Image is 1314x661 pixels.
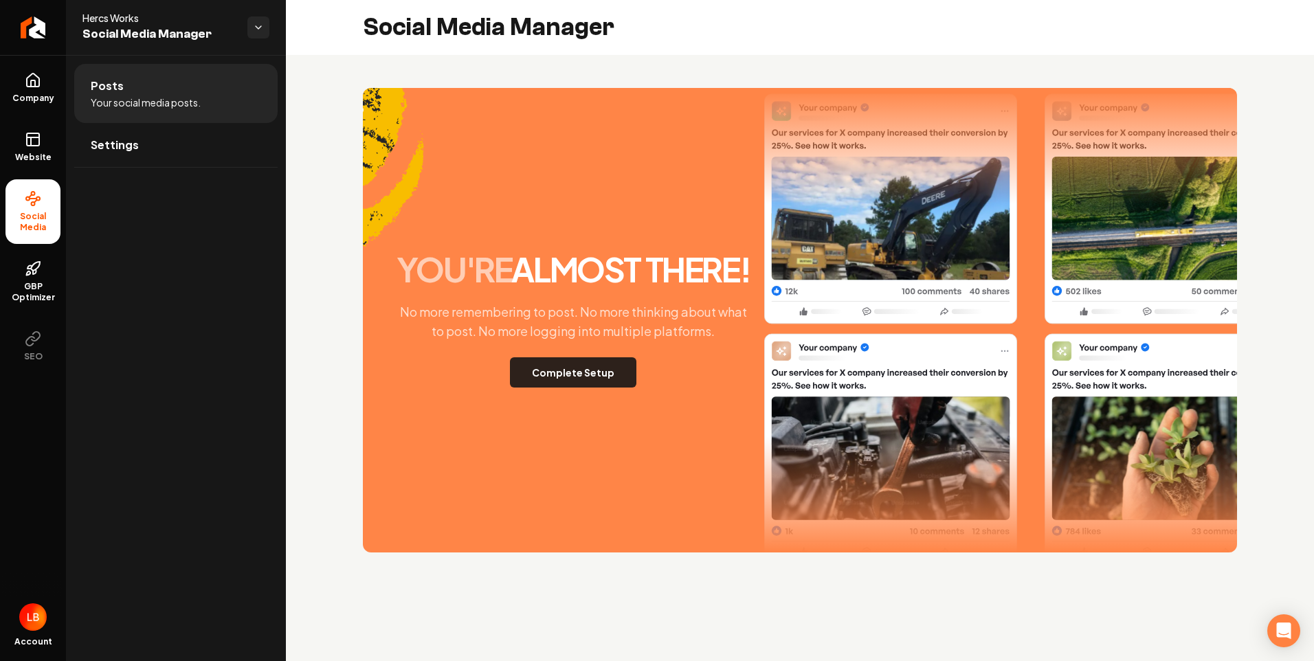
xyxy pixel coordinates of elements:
[363,88,424,286] img: Accent
[7,93,60,104] span: Company
[764,92,1017,563] img: Post One
[5,281,60,303] span: GBP Optimizer
[91,96,201,109] span: Your social media posts.
[21,16,46,38] img: Rebolt Logo
[5,211,60,233] span: Social Media
[19,603,47,631] img: Lacey Benson
[363,14,614,41] h2: Social Media Manager
[397,248,512,290] span: you're
[1267,614,1300,647] div: Open Intercom Messenger
[74,123,278,167] a: Settings
[510,357,636,388] button: Complete Setup
[91,137,139,153] span: Settings
[10,152,57,163] span: Website
[5,249,60,314] a: GBP Optimizer
[397,253,750,286] h2: almost there!
[14,636,52,647] span: Account
[388,302,759,341] p: No more remembering to post. No more thinking about what to post. No more logging into multiple p...
[5,120,60,174] a: Website
[19,351,48,362] span: SEO
[5,61,60,115] a: Company
[82,25,236,44] span: Social Media Manager
[5,320,60,373] button: SEO
[91,78,124,94] span: Posts
[82,11,236,25] span: Hercs Works
[19,603,47,631] button: Open user button
[1045,95,1298,565] img: Post Two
